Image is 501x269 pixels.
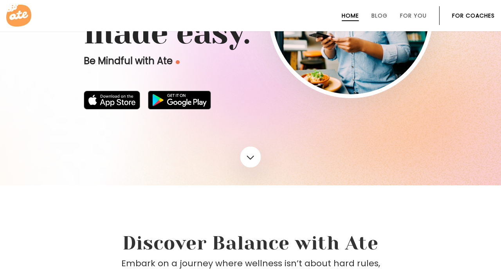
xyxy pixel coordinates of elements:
[371,13,387,19] a: Blog
[342,13,359,19] a: Home
[452,13,495,19] a: For Coaches
[59,232,442,254] h2: Discover Balance with Ate
[84,55,303,67] p: Be Mindful with Ate
[400,13,427,19] a: For You
[148,91,211,109] img: badge-download-google.png
[84,91,140,109] img: badge-download-apple.svg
